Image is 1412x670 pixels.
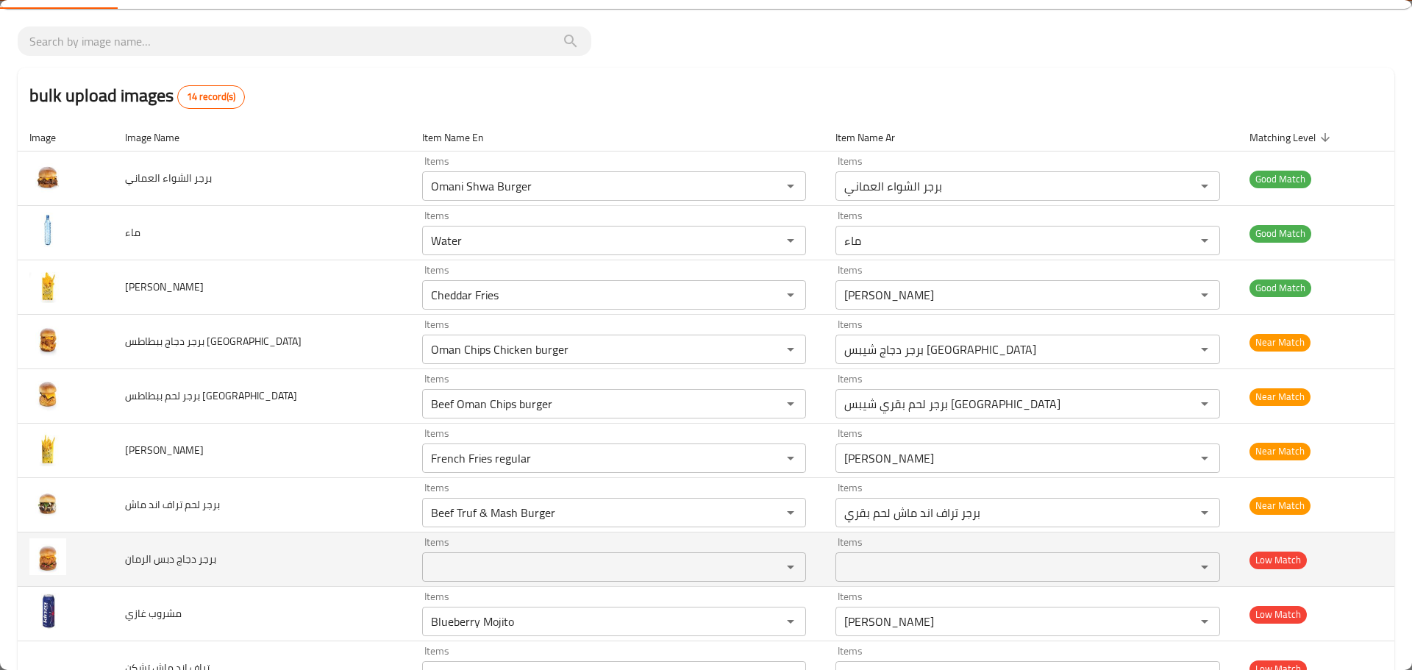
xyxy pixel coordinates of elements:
[1249,171,1311,188] span: Good Match
[1194,285,1215,305] button: Open
[125,604,182,623] span: مشروب غازي
[125,129,199,146] span: Image Name
[29,157,66,194] img: برجر الشواء العماني
[1249,225,1311,242] span: Good Match
[178,90,244,104] span: 14 record(s)
[1194,176,1215,196] button: Open
[29,484,66,521] img: برجر لحم تراف اند ماش
[1249,279,1311,296] span: Good Match
[1194,502,1215,523] button: Open
[29,29,580,53] input: search
[125,441,204,460] span: [PERSON_NAME]
[824,124,1237,152] th: Item Name Ar
[1194,339,1215,360] button: Open
[1194,611,1215,632] button: Open
[29,321,66,357] img: برجر دجاج ببطاطس عمان
[1194,557,1215,577] button: Open
[1194,230,1215,251] button: Open
[1249,388,1311,405] span: Near Match
[125,332,302,351] span: برجر دجاج ببطاطس [GEOGRAPHIC_DATA]
[125,223,140,242] span: ماء
[780,230,801,251] button: Open
[18,124,113,152] th: Image
[29,212,66,249] img: ماء
[780,502,801,523] button: Open
[125,495,220,514] span: برجر لحم تراف اند ماش
[29,82,245,109] h2: bulk upload images
[780,611,801,632] button: Open
[1249,606,1307,623] span: Low Match
[780,176,801,196] button: Open
[1249,552,1307,569] span: Low Match
[780,557,801,577] button: Open
[780,393,801,414] button: Open
[29,538,66,575] img: برجر دجاج دبس الرمان
[125,549,216,569] span: برجر دجاج دبس الرمان
[125,168,212,188] span: برجر الشواء العماني
[1194,448,1215,468] button: Open
[410,124,824,152] th: Item Name En
[1194,393,1215,414] button: Open
[29,430,66,466] img: فرايز عادي
[1249,443,1311,460] span: Near Match
[780,339,801,360] button: Open
[1249,129,1335,146] span: Matching Level
[1249,497,1311,514] span: Near Match
[177,85,245,109] div: Total records count
[29,593,66,630] img: مشروب غازي
[780,285,801,305] button: Open
[29,266,66,303] img: فرايز شيدر
[780,448,801,468] button: Open
[29,375,66,412] img: برجر لحم ببطاطس عمان
[125,386,297,405] span: برجر لحم ببطاطس [GEOGRAPHIC_DATA]
[125,277,204,296] span: [PERSON_NAME]
[1249,334,1311,351] span: Near Match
